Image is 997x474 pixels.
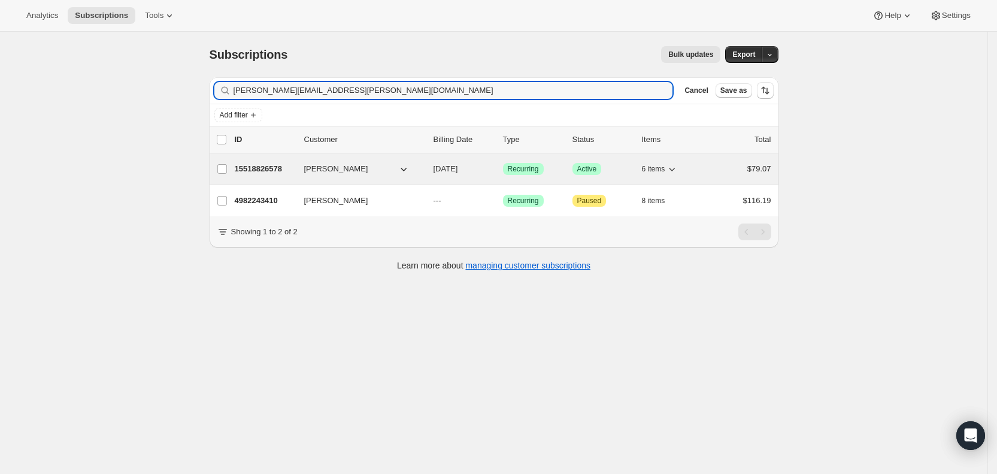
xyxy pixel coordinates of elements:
[508,196,539,206] span: Recurring
[732,50,755,59] span: Export
[434,164,458,173] span: [DATE]
[757,82,774,99] button: Sort the results
[577,164,597,174] span: Active
[508,164,539,174] span: Recurring
[642,161,678,177] button: 6 items
[235,161,771,177] div: 15518826578[PERSON_NAME][DATE]SuccessRecurringSuccessActive6 items$79.07
[747,164,771,173] span: $79.07
[503,134,563,146] div: Type
[304,163,368,175] span: [PERSON_NAME]
[668,50,713,59] span: Bulk updates
[716,83,752,98] button: Save as
[684,86,708,95] span: Cancel
[642,196,665,206] span: 8 items
[214,108,262,122] button: Add filter
[138,7,183,24] button: Tools
[220,110,248,120] span: Add filter
[19,7,65,24] button: Analytics
[572,134,632,146] p: Status
[234,82,673,99] input: Filter subscribers
[231,226,298,238] p: Showing 1 to 2 of 2
[942,11,971,20] span: Settings
[642,164,665,174] span: 6 items
[304,195,368,207] span: [PERSON_NAME]
[465,261,590,270] a: managing customer subscriptions
[642,192,678,209] button: 8 items
[235,195,295,207] p: 4982243410
[235,134,771,146] div: IDCustomerBilling DateTypeStatusItemsTotal
[680,83,713,98] button: Cancel
[210,48,288,61] span: Subscriptions
[397,259,590,271] p: Learn more about
[434,134,493,146] p: Billing Date
[297,191,417,210] button: [PERSON_NAME]
[738,224,771,240] nav: Pagination
[884,11,901,20] span: Help
[956,421,985,450] div: Open Intercom Messenger
[661,46,720,63] button: Bulk updates
[865,7,920,24] button: Help
[304,134,424,146] p: Customer
[577,196,602,206] span: Paused
[235,192,771,209] div: 4982243410[PERSON_NAME]---SuccessRecurringAttentionPaused8 items$116.19
[434,196,441,205] span: ---
[26,11,58,20] span: Analytics
[720,86,747,95] span: Save as
[743,196,771,205] span: $116.19
[235,163,295,175] p: 15518826578
[145,11,163,20] span: Tools
[725,46,762,63] button: Export
[754,134,771,146] p: Total
[235,134,295,146] p: ID
[642,134,702,146] div: Items
[923,7,978,24] button: Settings
[68,7,135,24] button: Subscriptions
[75,11,128,20] span: Subscriptions
[297,159,417,179] button: [PERSON_NAME]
